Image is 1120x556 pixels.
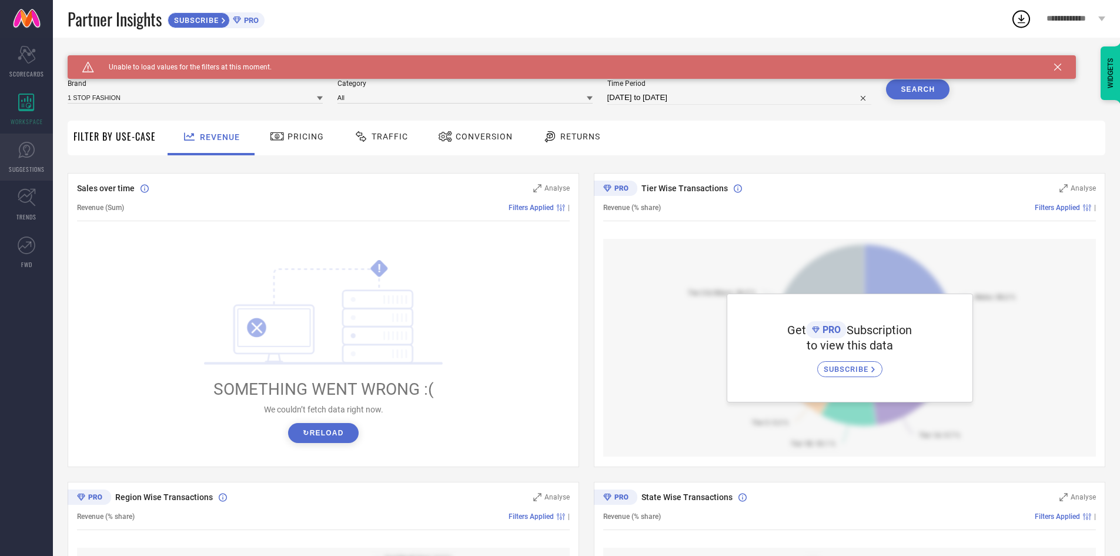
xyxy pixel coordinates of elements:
span: PRO [241,16,259,25]
button: ↻Reload [288,423,358,443]
span: We couldn’t fetch data right now. [264,405,383,414]
div: Premium [68,490,111,507]
span: Filters Applied [509,204,554,212]
input: Select time period [607,91,872,105]
span: Revenue [200,132,240,142]
span: | [568,512,570,521]
div: Premium [594,181,637,198]
span: Brand [68,79,323,88]
span: Time Period [607,79,872,88]
span: SUGGESTIONS [9,165,45,174]
span: Pricing [287,132,324,141]
span: PRO [820,324,841,335]
a: SUBSCRIBE [817,352,882,377]
span: | [568,204,570,212]
span: | [1094,512,1096,521]
span: Analyse [1071,184,1096,192]
span: Sales over time [77,184,135,193]
span: SYSTEM WORKSPACE [68,55,149,65]
span: Category [337,79,593,88]
span: Revenue (% share) [603,512,661,521]
span: FWD [21,260,32,269]
span: Revenue (Sum) [77,204,124,212]
span: Analyse [1071,493,1096,501]
span: Subscription [847,323,912,337]
span: Filters Applied [509,512,554,521]
span: TRENDS [16,212,36,221]
span: Traffic [372,132,408,141]
span: Partner Insights [68,7,162,31]
span: WORKSPACE [11,117,43,126]
svg: Zoom [1059,493,1068,501]
div: Open download list [1011,8,1032,29]
svg: Zoom [533,184,541,192]
span: Revenue (% share) [603,204,661,212]
span: Returns [560,132,600,141]
button: Search [886,79,950,99]
span: SUBSCRIBE [824,365,871,374]
svg: Zoom [533,493,541,501]
span: Region Wise Transactions [115,492,213,502]
span: State Wise Transactions [641,492,733,502]
span: SCORECARDS [9,69,44,78]
span: to view this data [807,338,893,352]
span: | [1094,204,1096,212]
span: Analyse [544,184,570,192]
span: Conversion [456,132,513,141]
span: Revenue (% share) [77,512,135,521]
span: Analyse [544,493,570,501]
span: Filters Applied [1035,512,1080,521]
span: Get [787,323,806,337]
tspan: ! [378,262,381,275]
div: Premium [594,490,637,507]
span: Unable to load values for the filters at this moment. [94,63,272,71]
span: Filter By Use-Case [73,129,156,144]
span: SOMETHING WENT WRONG :( [213,379,434,399]
span: Tier Wise Transactions [641,184,728,193]
span: SUBSCRIBE [168,16,222,25]
svg: Zoom [1059,184,1068,192]
a: SUBSCRIBEPRO [168,9,265,28]
span: Filters Applied [1035,204,1080,212]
